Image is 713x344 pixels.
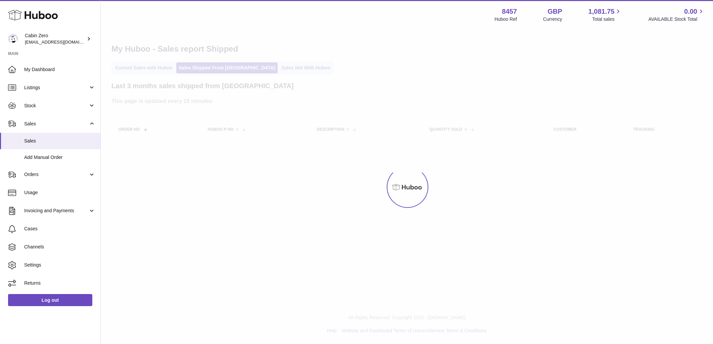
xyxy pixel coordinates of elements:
a: 0.00 AVAILABLE Stock Total [648,7,705,22]
span: Orders [24,171,88,178]
img: internalAdmin-8457@internal.huboo.com [8,34,18,44]
span: Invoicing and Payments [24,208,88,214]
span: Stock [24,103,88,109]
span: Sales [24,138,95,144]
span: Total sales [592,16,622,22]
span: 1,081.75 [588,7,615,16]
span: 0.00 [684,7,697,16]
strong: 8457 [502,7,517,16]
span: Settings [24,262,95,268]
div: Cabin Zero [25,33,85,45]
span: Listings [24,84,88,91]
span: My Dashboard [24,66,95,73]
span: Returns [24,280,95,286]
span: Usage [24,189,95,196]
a: 1,081.75 Total sales [588,7,622,22]
span: [EMAIL_ADDRESS][DOMAIN_NAME] [25,39,99,45]
div: Huboo Ref [494,16,517,22]
span: Add Manual Order [24,154,95,161]
div: Currency [543,16,562,22]
span: Cases [24,226,95,232]
a: Log out [8,294,92,306]
strong: GBP [548,7,562,16]
span: Channels [24,244,95,250]
span: AVAILABLE Stock Total [648,16,705,22]
span: Sales [24,121,88,127]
